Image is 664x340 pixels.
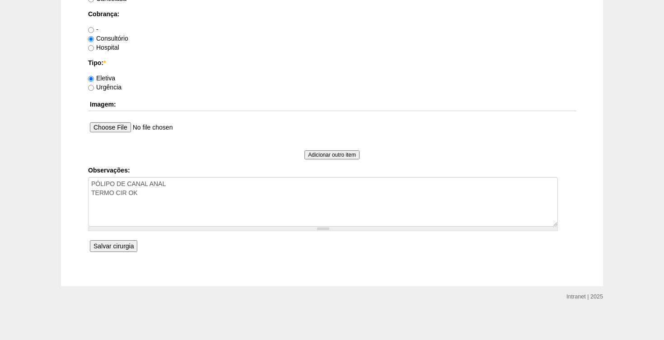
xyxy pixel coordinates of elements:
[88,45,94,51] input: Hospital
[566,292,603,301] div: Intranet | 2025
[88,27,94,33] input: -
[88,76,94,82] input: Eletiva
[88,84,122,91] label: Urgência
[88,75,115,82] label: Eletiva
[88,58,576,67] label: Tipo:
[88,166,576,175] label: Observações:
[304,150,360,159] input: Adicionar outro item
[88,35,128,42] label: Consultório
[88,36,94,42] input: Consultório
[88,26,98,33] label: -
[88,98,576,111] th: Imagem:
[88,85,94,91] input: Urgência
[90,240,137,252] input: Salvar cirurgia
[88,9,576,19] label: Cobrança:
[103,59,106,66] span: Este campo é obrigatório.
[88,44,119,51] label: Hospital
